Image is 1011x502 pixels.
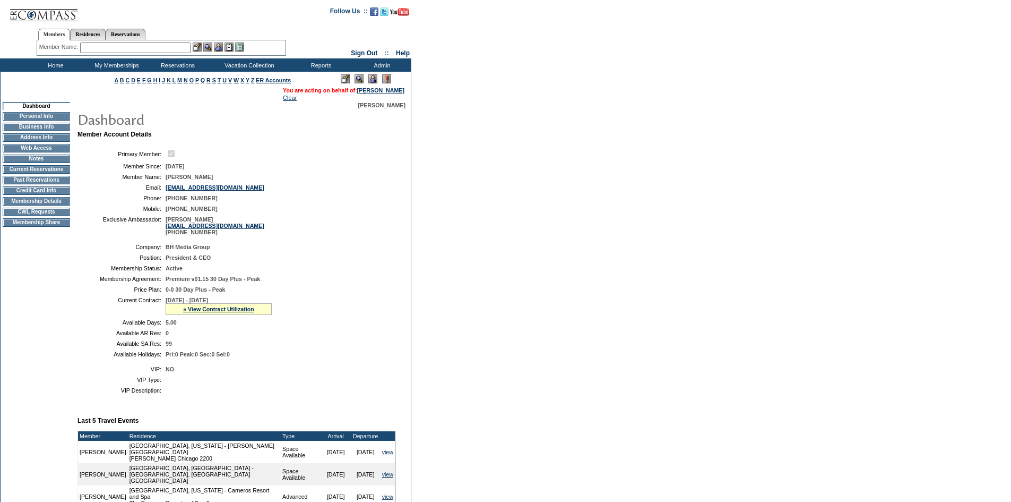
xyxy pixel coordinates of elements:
[131,77,135,83] a: D
[240,77,244,83] a: X
[370,7,378,16] img: Become our fan on Facebook
[3,155,70,163] td: Notes
[235,42,244,52] img: b_calculator.gif
[166,319,177,326] span: 5.00
[358,102,405,108] span: [PERSON_NAME]
[193,42,202,52] img: b_edit.gif
[166,244,210,250] span: BH Media Group
[82,377,161,383] td: VIP Type:
[351,49,377,57] a: Sign Out
[166,276,260,282] span: Premium v01.15 30 Day Plus - Peak
[82,265,161,271] td: Membership Status:
[166,265,183,271] span: Active
[224,42,234,52] img: Reservations
[82,206,161,212] td: Mobile:
[106,29,145,40] a: Reservations
[166,297,208,303] span: [DATE] - [DATE]
[82,297,161,315] td: Current Contract:
[82,254,161,261] td: Position:
[368,74,377,83] img: Impersonate
[125,77,129,83] a: C
[166,163,184,169] span: [DATE]
[166,216,264,235] span: [PERSON_NAME] [PHONE_NUMBER]
[82,387,161,394] td: VIP Description:
[82,351,161,358] td: Available Holidays:
[159,77,160,83] a: I
[128,431,281,441] td: Residence
[166,223,264,229] a: [EMAIL_ADDRESS][DOMAIN_NAME]
[82,330,161,336] td: Available AR Res:
[321,441,351,463] td: [DATE]
[120,77,124,83] a: B
[3,123,70,131] td: Business Info
[3,218,70,227] td: Membership Share
[228,77,232,83] a: V
[330,6,368,19] td: Follow Us ::
[82,276,161,282] td: Membership Agreement:
[390,8,409,16] img: Subscribe to our YouTube Channel
[214,42,223,52] img: Impersonate
[128,441,281,463] td: [GEOGRAPHIC_DATA], [US_STATE] - [PERSON_NAME][GEOGRAPHIC_DATA] [PERSON_NAME] Chicago 2200
[357,87,404,93] a: [PERSON_NAME]
[351,441,381,463] td: [DATE]
[246,77,249,83] a: Y
[38,29,71,40] a: Members
[207,58,289,72] td: Vacation Collection
[82,244,161,250] td: Company:
[146,58,207,72] td: Reservations
[147,77,151,83] a: G
[166,184,264,191] a: [EMAIL_ADDRESS][DOMAIN_NAME]
[166,254,211,261] span: President & CEO
[82,286,161,293] td: Price Plan:
[3,144,70,152] td: Web Access
[382,449,393,455] a: view
[289,58,350,72] td: Reports
[82,366,161,372] td: VIP:
[166,195,218,201] span: [PHONE_NUMBER]
[189,77,194,83] a: O
[256,77,291,83] a: ER Accounts
[82,341,161,347] td: Available SA Res:
[382,494,393,500] a: view
[70,29,106,40] a: Residences
[382,74,391,83] img: Log Concern/Member Elevation
[251,77,255,83] a: Z
[355,74,364,83] img: View Mode
[370,11,378,17] a: Become our fan on Facebook
[3,176,70,184] td: Past Reservations
[166,286,226,293] span: 0-0 30 Day Plus - Peak
[206,77,211,83] a: R
[172,77,176,83] a: L
[167,77,171,83] a: K
[380,11,388,17] a: Follow us on Twitter
[183,306,254,312] a: » View Contract Utilization
[351,463,381,486] td: [DATE]
[3,102,70,110] td: Dashboard
[85,58,146,72] td: My Memberships
[39,42,80,52] div: Member Name:
[195,77,199,83] a: P
[78,463,128,486] td: [PERSON_NAME]
[201,77,205,83] a: Q
[77,131,152,138] b: Member Account Details
[153,77,158,83] a: H
[382,471,393,478] a: view
[321,431,351,441] td: Arrival
[166,206,218,212] span: [PHONE_NUMBER]
[3,208,70,216] td: CWL Requests
[128,463,281,486] td: [GEOGRAPHIC_DATA], [GEOGRAPHIC_DATA] - [GEOGRAPHIC_DATA], [GEOGRAPHIC_DATA] [GEOGRAPHIC_DATA]
[82,174,161,180] td: Member Name:
[77,108,289,130] img: pgTtlDashboard.gif
[3,165,70,174] td: Current Reservations
[82,149,161,159] td: Primary Member:
[78,431,128,441] td: Member
[396,49,410,57] a: Help
[3,186,70,195] td: Credit Card Info
[82,184,161,191] td: Email:
[162,77,165,83] a: J
[3,133,70,142] td: Address Info
[390,11,409,17] a: Subscribe to our YouTube Channel
[321,463,351,486] td: [DATE]
[115,77,118,83] a: A
[380,7,388,16] img: Follow us on Twitter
